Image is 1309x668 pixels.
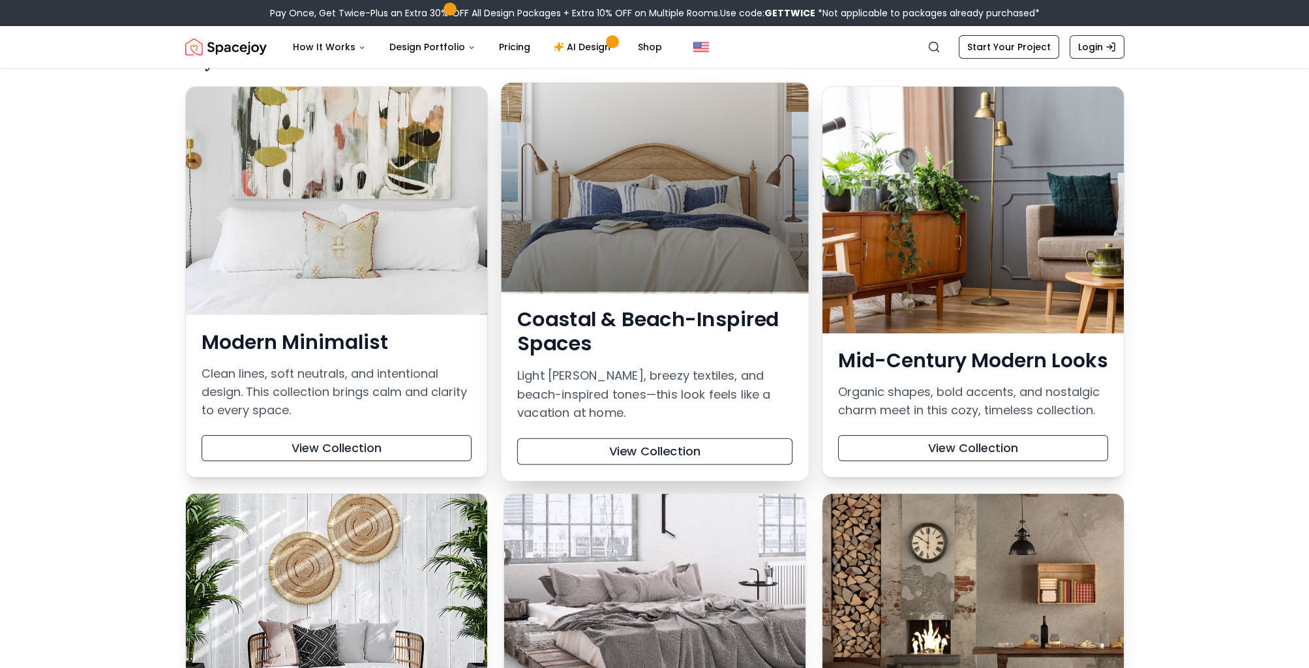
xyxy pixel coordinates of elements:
[815,7,1040,20] span: *Not applicable to packages already purchased*
[185,34,267,60] img: Spacejoy Logo
[959,35,1059,59] a: Start Your Project
[517,444,792,459] a: View Collection
[202,441,472,456] a: View Collection
[202,365,472,419] p: Clean lines, soft neutrals, and intentional design. This collection brings calm and clarity to ev...
[489,34,541,60] a: Pricing
[270,7,1040,20] div: Pay Once, Get Twice-Plus an Extra 30% OFF All Design Packages + Extra 10% OFF on Multiple Rooms.
[282,34,376,60] button: How It Works
[838,383,1108,419] p: Organic shapes, bold accents, and nostalgic charm meet in this cozy, timeless collection.
[517,367,792,423] p: Light [PERSON_NAME], breezy textiles, and beach-inspired tones—this look feels like a vacation at...
[517,438,792,465] button: View Collection
[838,441,1108,456] a: View Collection
[202,331,472,354] h3: Modern Minimalist
[202,435,472,461] button: View Collection
[720,7,815,20] span: Use code:
[282,34,672,60] nav: Main
[838,435,1108,461] button: View Collection
[627,34,672,60] a: Shop
[543,34,625,60] a: AI Design
[185,26,1124,68] nav: Global
[693,39,709,55] img: United States
[185,47,1124,70] h2: Style-Based Collections
[185,34,267,60] a: Spacejoy
[838,349,1108,372] h3: Mid-Century Modern Looks
[517,308,792,356] h3: Coastal & Beach-Inspired Spaces
[379,34,486,60] button: Design Portfolio
[1070,35,1124,59] a: Login
[764,7,815,20] b: GETTWICE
